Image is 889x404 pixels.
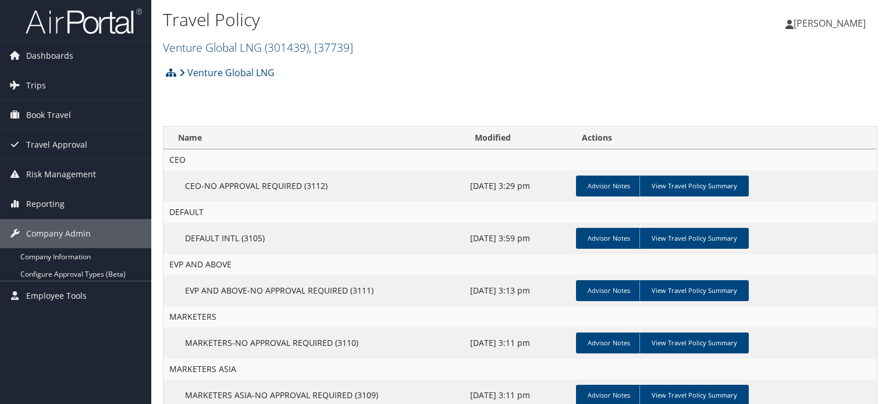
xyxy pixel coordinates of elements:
[464,275,571,306] td: [DATE] 3:13 pm
[794,17,866,30] span: [PERSON_NAME]
[26,101,71,130] span: Book Travel
[26,219,91,248] span: Company Admin
[464,223,571,254] td: [DATE] 3:59 pm
[464,170,571,202] td: [DATE] 3:29 pm
[26,41,73,70] span: Dashboards
[576,228,642,249] a: Advisor Notes
[163,40,353,55] a: Venture Global LNG
[26,8,142,35] img: airportal-logo.png
[464,127,571,149] th: Modified: activate to sort column ascending
[576,333,642,353] a: Advisor Notes
[26,160,96,189] span: Risk Management
[571,127,877,149] th: Actions
[163,275,464,306] td: EVP AND ABOVE-NO APPROVAL REQUIRED (3111)
[785,6,877,41] a: [PERSON_NAME]
[179,61,275,84] a: Venture Global LNG
[26,130,87,159] span: Travel Approval
[639,228,749,249] a: View Travel Policy Summary
[639,333,749,353] a: View Travel Policy Summary
[163,327,464,359] td: MARKETERS-NO APPROVAL REQUIRED (3110)
[639,176,749,196] a: View Travel Policy Summary
[163,223,464,254] td: DEFAULT INTL (3105)
[26,281,87,310] span: Employee Tools
[26,71,46,100] span: Trips
[163,202,877,223] td: DEFAULT
[163,170,464,202] td: CEO-NO APPROVAL REQUIRED (3112)
[163,306,877,327] td: MARKETERS
[464,327,571,359] td: [DATE] 3:11 pm
[26,190,65,219] span: Reporting
[576,280,642,301] a: Advisor Notes
[265,40,309,55] span: ( 301439 )
[163,254,877,275] td: EVP AND ABOVE
[576,176,642,196] a: Advisor Notes
[639,280,749,301] a: View Travel Policy Summary
[163,149,877,170] td: CEO
[163,8,639,32] h1: Travel Policy
[163,359,877,380] td: MARKETERS ASIA
[309,40,353,55] span: , [ 37739 ]
[163,127,464,149] th: Name: activate to sort column ascending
